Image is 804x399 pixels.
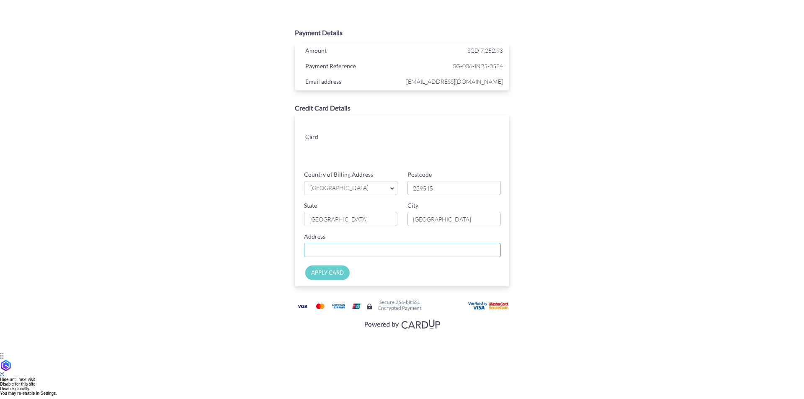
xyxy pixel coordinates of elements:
[467,47,503,54] span: SGD 7,252.93
[358,142,429,157] iframe: Secure card expiration date input frame
[299,61,404,73] div: Payment Reference
[295,103,509,113] div: Credit Card Details
[295,28,509,38] div: Payment Details
[404,76,503,87] span: [EMAIL_ADDRESS][DOMAIN_NAME]
[309,184,384,193] span: [GEOGRAPHIC_DATA]
[304,181,397,195] a: [GEOGRAPHIC_DATA]
[360,316,444,332] img: Visa, Mastercard
[430,142,501,157] iframe: Secure card security code input frame
[299,45,404,58] div: Amount
[407,170,432,179] label: Postcode
[304,170,373,179] label: Country of Billing Address
[366,303,373,310] img: Secure lock
[304,232,325,241] label: Address
[299,131,351,144] div: Card
[404,61,503,71] span: SG-006-IN25-0524
[330,301,347,311] img: American Express
[294,301,311,311] img: Visa
[312,301,329,311] img: Mastercard
[378,299,421,310] h6: Secure 256-bit SSL Encrypted Payment
[305,265,350,280] input: APPLY CARD
[348,301,365,311] img: Union Pay
[468,301,510,311] img: User card
[304,201,317,210] label: State
[358,123,502,138] iframe: Secure card number input frame
[299,76,404,89] div: Email address
[407,201,418,210] label: City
